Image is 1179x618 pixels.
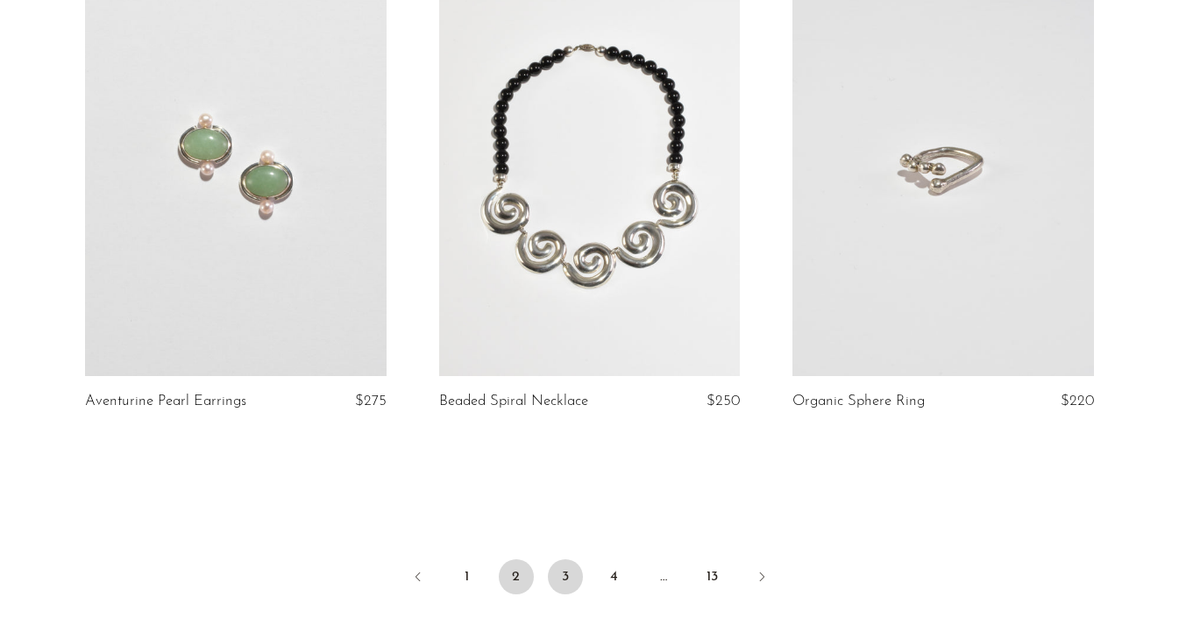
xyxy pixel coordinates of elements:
[646,559,681,594] span: …
[355,394,387,408] span: $275
[450,559,485,594] a: 1
[85,394,246,409] a: Aventurine Pearl Earrings
[499,559,534,594] span: 2
[744,559,779,598] a: Next
[597,559,632,594] a: 4
[439,394,588,409] a: Beaded Spiral Necklace
[707,394,740,408] span: $250
[401,559,436,598] a: Previous
[548,559,583,594] a: 3
[792,394,925,409] a: Organic Sphere Ring
[695,559,730,594] a: 13
[1061,394,1094,408] span: $220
